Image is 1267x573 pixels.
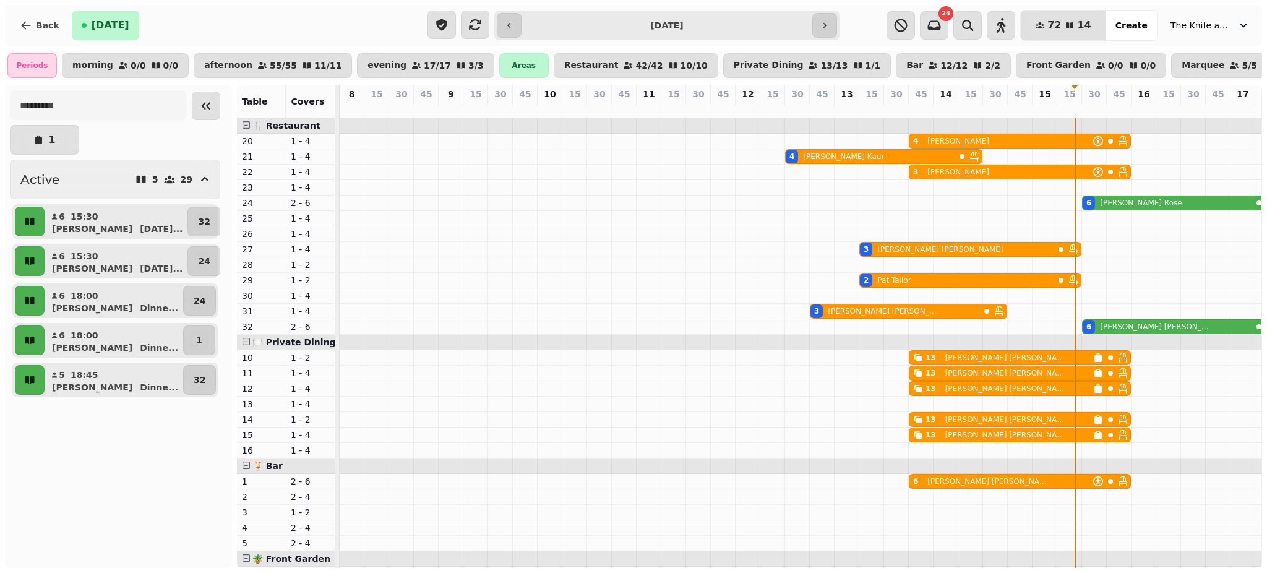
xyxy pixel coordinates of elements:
p: 1 - 4 [291,212,330,225]
p: 1 - 4 [291,429,330,441]
p: 1 - 2 [291,506,330,519]
p: [PERSON_NAME] [PERSON_NAME] [927,476,1051,486]
button: Bar12/122/2 [896,53,1011,78]
p: Dinne ... [140,302,178,314]
p: 15 [1063,88,1075,100]
p: 15 [767,88,778,100]
p: 0 / 0 [1141,61,1156,70]
p: 26 [242,228,281,240]
p: 5 [966,103,976,115]
p: [PERSON_NAME] Rose [1100,198,1182,208]
p: 1 - 4 [291,228,330,240]
p: 26 [916,103,926,115]
button: Active529 [10,160,220,199]
p: 0 [520,103,530,115]
p: 11 / 11 [314,61,341,70]
button: evening17/173/3 [357,53,494,78]
p: 15 [569,88,580,100]
p: 1 / 1 [865,61,881,70]
p: 12 / 12 [940,61,968,70]
p: 1 - 4 [291,398,330,410]
span: Covers [291,97,324,106]
p: 15 [865,88,877,100]
p: 2 [242,491,281,503]
p: 2 - 6 [291,197,330,209]
p: 30 [692,88,704,100]
p: [PERSON_NAME] [PERSON_NAME] [945,430,1069,440]
p: 13 / 13 [820,61,848,70]
div: 13 [926,368,936,378]
p: [PERSON_NAME] [PERSON_NAME] [1100,322,1213,332]
p: 0 [1188,103,1198,115]
p: 0 [644,103,654,115]
p: 15 [668,88,679,100]
div: 6 [1086,322,1091,332]
p: 0 / 0 [163,61,179,70]
p: Marquee [1182,61,1224,71]
div: 3 [814,306,819,316]
p: 2 - 4 [291,537,330,549]
span: The Knife and [PERSON_NAME] [1170,19,1232,32]
p: 15 [470,88,481,100]
p: 0 [891,103,901,115]
p: 5 / 5 [1242,61,1257,70]
p: 1 - 4 [291,367,330,379]
div: Areas [499,53,549,78]
span: 14 [1077,20,1091,30]
p: 0 / 0 [1108,61,1123,70]
p: 2 - 6 [291,321,330,333]
p: [PERSON_NAME] [52,223,132,235]
button: Create [1106,11,1157,40]
p: 15 [1162,88,1174,100]
p: Pat Tailor [877,275,911,285]
p: 0 [1238,103,1248,115]
p: 0 [570,103,580,115]
p: Front Garden [1026,61,1091,71]
p: [PERSON_NAME] [PERSON_NAME] [877,244,1003,254]
p: 42 / 42 [635,61,663,70]
p: 0 [669,103,679,115]
p: 18:00 [71,290,98,302]
span: Table [242,97,268,106]
p: 31 [242,305,281,317]
button: [DATE] [72,11,139,40]
p: Private Dining [734,61,804,71]
p: 10 / 10 [681,61,708,70]
p: 12 [742,88,754,100]
p: 21 [242,150,281,163]
button: The Knife and [PERSON_NAME] [1163,14,1257,37]
span: 🍽️ Private Dining [252,337,336,347]
div: 13 [926,353,936,363]
p: 29 [242,274,281,286]
p: 24 [194,295,205,307]
p: 3 / 3 [468,61,484,70]
p: 15 [242,429,281,441]
p: 24 [242,197,281,209]
p: morning [72,61,113,71]
button: Collapse sidebar [192,92,220,120]
p: 17 [1237,88,1248,100]
h2: Active [20,171,59,188]
p: 0 [941,103,951,115]
p: Dinne ... [140,381,178,394]
p: [DATE] ... [140,223,183,235]
p: 16 [242,444,281,457]
p: [PERSON_NAME] [52,342,132,354]
p: 0 / 0 [131,61,146,70]
p: 0 [545,103,555,115]
p: 0 [718,103,728,115]
p: 4 [792,103,802,115]
button: 1 [183,325,215,355]
p: 1 - 4 [291,166,330,178]
button: 24 [183,286,216,316]
p: 3 [817,103,827,115]
div: 2 [864,275,869,285]
button: 615:30[PERSON_NAME][DATE]... [47,246,185,276]
p: 32 [198,215,210,228]
p: 0 [471,103,481,115]
button: 615:30[PERSON_NAME][DATE]... [47,207,185,236]
p: 9 [448,88,454,100]
p: 1 - 2 [291,413,330,426]
p: [PERSON_NAME] [52,302,132,314]
p: afternoon [204,61,252,71]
